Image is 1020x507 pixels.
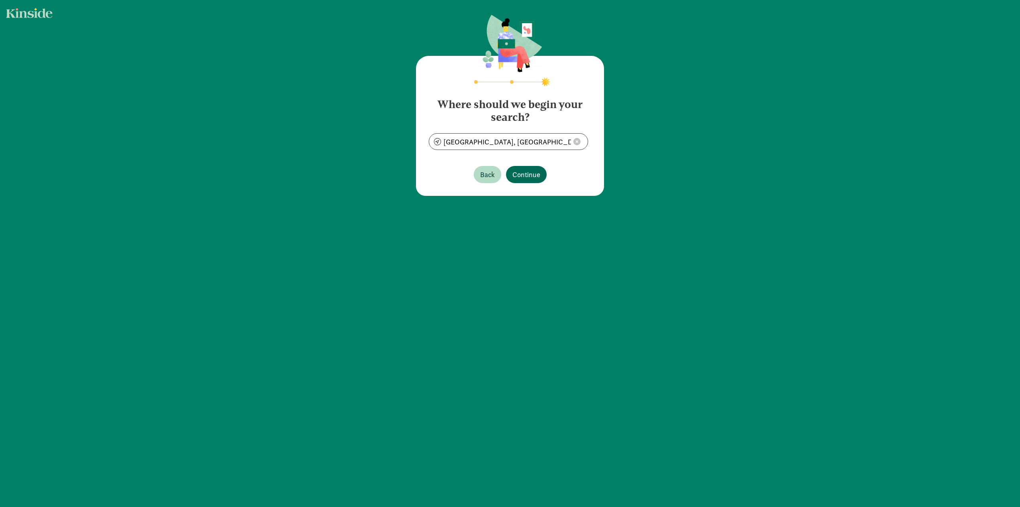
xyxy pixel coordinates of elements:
input: enter zipcode or address [429,134,588,150]
button: Back [474,166,501,183]
span: Continue [512,169,540,180]
span: Back [480,169,495,180]
h4: Where should we begin your search? [429,92,591,124]
button: Continue [506,166,547,183]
